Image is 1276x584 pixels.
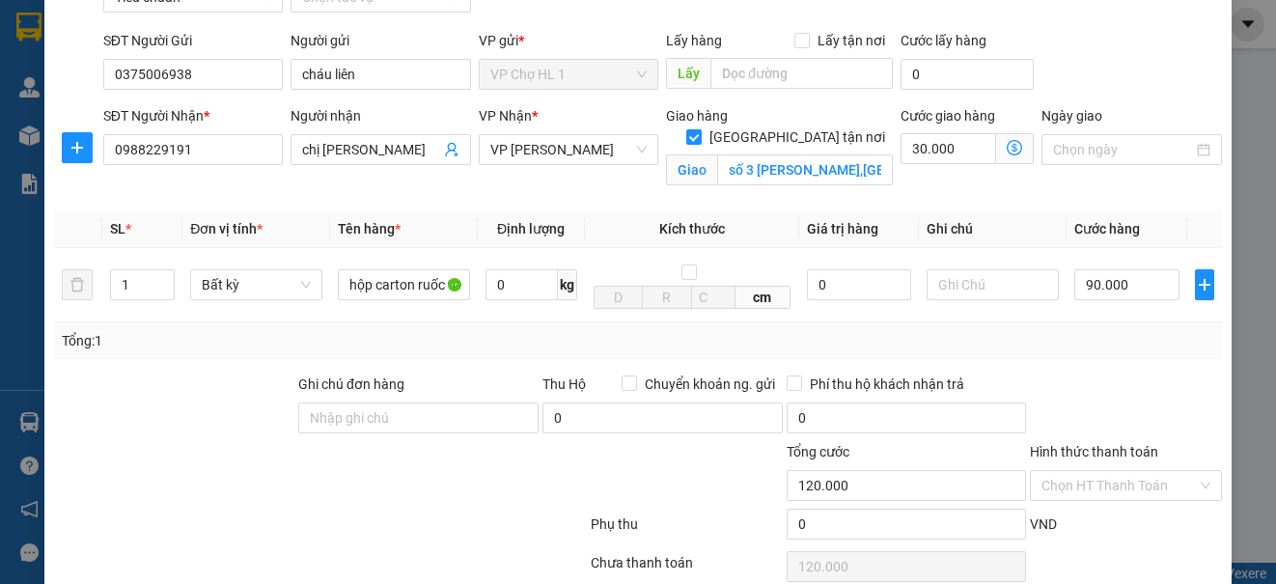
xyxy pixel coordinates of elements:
input: D [594,286,644,309]
input: 0 [807,269,912,300]
span: VP Chợ HL 1 [490,60,647,89]
label: Cước lấy hàng [901,33,986,48]
div: Tổng: 1 [62,330,494,351]
input: VD: Bàn, Ghế [338,269,470,300]
span: VP Nhận [479,108,532,124]
span: VP Dương Đình Nghệ [490,135,647,164]
div: VP gửi [479,30,658,51]
span: Giá trị hàng [807,221,878,236]
label: Hình thức thanh toán [1030,444,1158,459]
label: Ngày giao [1041,108,1102,124]
span: Kích thước [659,221,725,236]
input: Dọc đường [710,58,893,89]
div: SĐT Người Gửi [103,30,283,51]
span: Giao hàng [666,108,728,124]
span: Đơn vị tính [190,221,263,236]
span: Lấy [666,58,710,89]
th: Ghi chú [919,210,1067,248]
div: Người nhận [291,105,470,126]
span: SL [110,221,125,236]
span: kg [558,269,577,300]
span: user-add [444,142,459,157]
span: Giao [666,154,717,185]
label: Cước giao hàng [901,108,995,124]
span: [GEOGRAPHIC_DATA] tận nơi [702,126,893,148]
span: Định lượng [497,221,565,236]
span: Lấy hàng [666,33,722,48]
div: SĐT Người Nhận [103,105,283,126]
span: VND [1030,516,1057,532]
span: Lấy tận nơi [810,30,893,51]
input: Ghi Chú [927,269,1059,300]
button: delete [62,269,93,300]
span: Thu Hộ [542,376,586,392]
span: Tổng cước [787,444,849,459]
span: Phí thu hộ khách nhận trả [802,374,972,395]
input: Cước giao hàng [901,133,996,164]
span: Tên hàng [338,221,401,236]
button: plus [1195,269,1214,300]
div: Phụ thu [589,514,784,547]
label: Ghi chú đơn hàng [298,376,404,392]
input: Ghi chú đơn hàng [298,403,539,433]
span: plus [63,140,92,155]
input: Cước lấy hàng [901,59,1034,90]
span: Chuyển khoản ng. gửi [637,374,783,395]
div: Người gửi [291,30,470,51]
span: dollar-circle [1007,140,1022,155]
span: plus [1196,277,1213,292]
input: Giao tận nơi [717,154,893,185]
span: cm [735,286,791,309]
input: R [642,286,692,309]
span: Bất kỳ [202,270,311,299]
input: Ngày giao [1053,139,1192,160]
input: C [691,286,735,309]
button: plus [62,132,93,163]
span: Cước hàng [1074,221,1140,236]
